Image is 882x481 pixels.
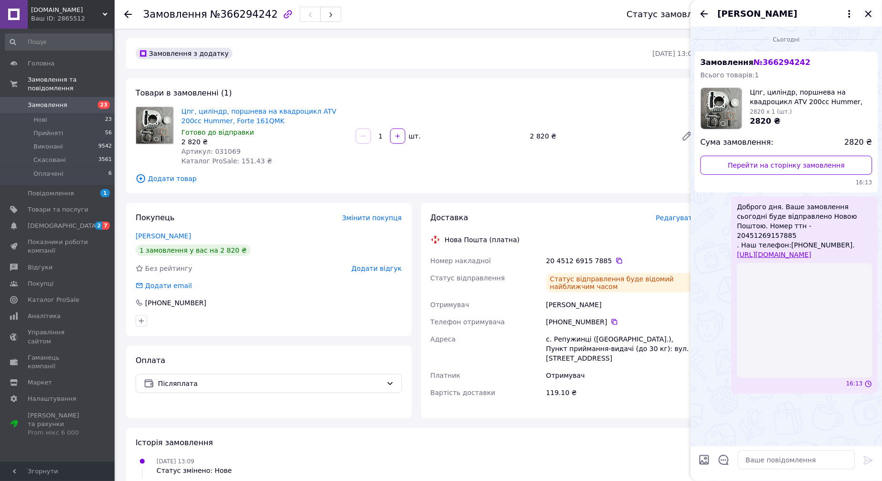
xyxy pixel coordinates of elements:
[526,129,674,143] div: 2 820 ₴
[98,142,112,151] span: 9542
[28,279,53,288] span: Покупці
[737,202,872,259] span: Доброго дня. Ваше замовлення сьогодні буде відправлено Новою Поштою. Номер ттн - 20451269157885 ....
[431,257,491,265] span: Номер накладної
[544,367,699,384] div: Отримувач
[95,222,103,230] span: 2
[144,298,207,308] div: [PHONE_NUMBER]
[431,335,456,343] span: Адреса
[28,263,53,272] span: Відгуки
[627,10,715,19] div: Статус замовлення
[845,137,872,148] span: 2820 ₴
[31,6,103,14] span: motodivision.com.ua
[144,281,193,290] div: Додати email
[136,173,697,184] span: Додати товар
[718,8,855,20] button: [PERSON_NAME]
[181,107,337,125] a: Цпг, циліндр, поршнева на квадроцикл ATV 200cc Hummer, Forte 161QMK
[143,9,207,20] span: Замовлення
[431,318,505,326] span: Телефон отримувача
[431,389,496,396] span: Вартість доставки
[544,331,699,367] div: с. Репужинці ([GEOGRAPHIC_DATA].), Пункт приймання-видачі (до 30 кг): вул. [STREET_ADDRESS]
[701,88,742,129] img: 6397764466_w100_h100_tspg-tsilindr-porshnevaya.jpg
[181,148,241,155] span: Артикул: 031069
[157,458,194,465] span: [DATE] 13:09
[750,108,792,115] span: 2820 x 1 (шт.)
[181,128,254,136] span: Готово до відправки
[28,312,61,321] span: Аналітика
[544,384,699,401] div: 119.10 ₴
[28,59,54,68] span: Головна
[678,127,697,146] a: Редагувати
[750,117,781,126] span: 2820 ₴
[33,170,64,178] span: Оплачені
[157,466,232,475] div: Статус змінено: Нове
[546,317,697,327] div: [PHONE_NUMBER]
[136,438,213,447] span: Історія замовлення
[701,179,872,187] span: 16:13 12.10.2025
[136,232,191,240] a: [PERSON_NAME]
[108,170,112,178] span: 6
[701,156,872,175] a: Перейти на сторінку замовлення
[28,378,52,387] span: Маркет
[544,296,699,313] div: [PERSON_NAME]
[105,129,112,138] span: 56
[181,157,272,165] span: Каталог ProSale: 151.43 ₴
[431,372,461,379] span: Платник
[28,428,88,437] div: Prom мікс 6 000
[737,251,812,258] a: [URL][DOMAIN_NAME]
[28,353,88,371] span: Гаманець компанії
[846,380,863,388] span: 16:13 12.10.2025
[342,214,402,222] span: Змінити покупця
[98,156,112,164] span: 3561
[28,222,98,230] span: [DEMOGRAPHIC_DATA]
[750,87,872,107] span: Цпг, циліндр, поршнева на квадроцикл ATV 200cc Hummer, Forte 161QMK
[431,301,469,309] span: Отримувач
[863,8,874,20] button: Закрити
[546,273,697,292] div: Статус відправлення буде відомий найближчим часом
[31,14,115,23] div: Ваш ID: 2865512
[701,71,759,79] span: Всього товарів: 1
[33,142,63,151] span: Виконані
[136,356,165,365] span: Оплата
[28,411,88,438] span: [PERSON_NAME] та рахунки
[701,58,811,67] span: Замовлення
[718,8,797,20] span: [PERSON_NAME]
[136,88,232,97] span: Товари в замовленні (1)
[718,454,730,466] button: Відкрити шаблони відповідей
[28,296,79,304] span: Каталог ProSale
[431,213,468,222] span: Доставка
[695,34,878,44] div: 12.10.2025
[100,189,110,197] span: 1
[28,205,88,214] span: Товари та послуги
[33,156,66,164] span: Скасовані
[431,274,505,282] span: Статус відправлення
[28,101,67,109] span: Замовлення
[145,265,192,272] span: Без рейтингу
[210,9,278,20] span: №366294242
[5,33,113,51] input: Пошук
[136,48,233,59] div: Замовлення з додатку
[33,129,63,138] span: Прийняті
[158,378,383,389] span: Післяплата
[699,8,710,20] button: Назад
[136,245,251,256] div: 1 замовлення у вас на 2 820 ₴
[28,189,74,198] span: Повідомлення
[181,137,348,147] div: 2 820 ₴
[98,101,110,109] span: 23
[135,281,193,290] div: Додати email
[701,137,774,148] span: Сума замовлення:
[769,36,804,44] span: Сьогодні
[33,116,47,124] span: Нові
[28,75,115,93] span: Замовлення та повідомлення
[653,50,697,57] time: [DATE] 13:09
[136,213,175,222] span: Покупець
[102,222,110,230] span: 7
[406,131,422,141] div: шт.
[28,238,88,255] span: Показники роботи компанії
[124,10,132,19] div: Повернутися назад
[546,256,697,266] div: 20 4512 6915 7885
[754,58,810,67] span: № 366294242
[656,214,697,222] span: Редагувати
[105,116,112,124] span: 23
[136,107,173,144] img: Цпг, циліндр, поршнева на квадроцикл ATV 200cc Hummer, Forte 161QMK
[443,235,522,245] div: Нова Пошта (платна)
